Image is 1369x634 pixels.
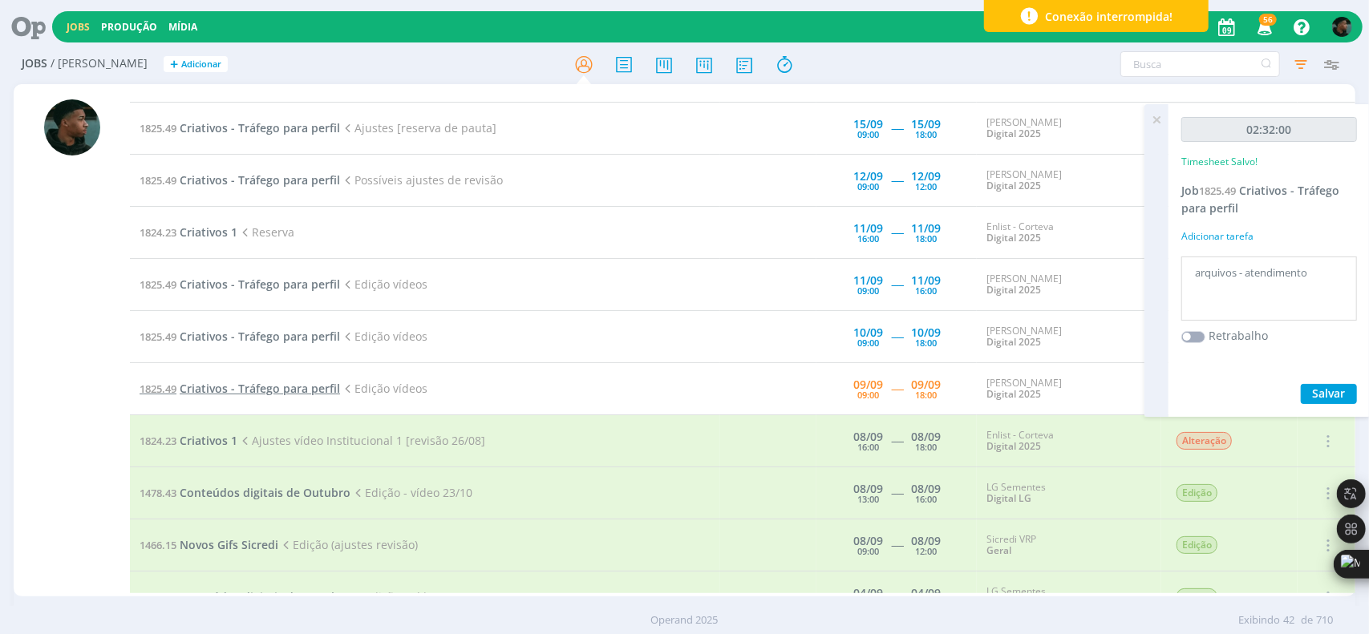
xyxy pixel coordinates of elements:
span: Edição - vídeo 23/10 [350,485,472,500]
div: 18:00 [915,130,937,139]
span: Reserva [237,224,294,240]
a: Digital 2025 [986,439,1041,453]
div: 11/09 [853,275,883,286]
span: ----- [891,485,903,500]
span: Edição - vídeo 17/10 [350,589,472,604]
div: Sicredi VRP [986,534,1152,557]
a: Mídia [168,20,197,34]
button: 56 [1247,13,1280,42]
a: 1825.49Criativos - Tráfego para perfil [140,381,340,396]
span: Possíveis ajustes de revisão [340,172,503,188]
a: 1824.23Criativos 1 [140,224,237,240]
div: Enlist - Corteva [986,221,1152,244]
span: 1478.43 [140,590,176,604]
button: K [1331,13,1353,41]
div: 16:00 [915,286,937,295]
a: Jobs [67,20,90,34]
span: Adicionar [181,59,221,70]
span: ----- [891,224,903,240]
div: 09:00 [857,182,879,191]
p: Timesheet Salvo! [1181,155,1258,169]
div: Enlist - Corteva [986,430,1152,453]
div: [PERSON_NAME] [986,273,1152,297]
div: 11/09 [853,223,883,234]
span: 1825.49 [140,277,176,292]
span: Criativos 1 [180,224,237,240]
span: ----- [891,277,903,292]
div: CTA-Continental [986,65,1152,88]
span: ----- [891,329,903,344]
span: 1478.43 [140,486,176,500]
a: 1824.23Criativos 1 [140,433,237,448]
div: 10/09 [911,327,941,338]
div: LG Sementes [986,586,1152,609]
a: Digital 2025 [986,387,1041,401]
div: 08/09 [853,483,883,495]
a: 1825.49Criativos - Tráfego para perfil [140,329,340,344]
div: 09:00 [857,547,879,555]
span: Alteração [1177,432,1232,450]
div: 15/09 [853,119,883,130]
div: Adicionar tarefa [1181,229,1357,244]
span: Conexão interrompida! [1046,8,1173,25]
button: Mídia [164,21,202,34]
button: +Adicionar [164,56,228,73]
a: Digital 2025 [986,335,1041,349]
a: Digital 2025 [986,283,1041,297]
div: 18:00 [915,442,937,451]
span: Criativos - Tráfego para perfil [180,172,340,188]
div: 18:00 [915,338,937,347]
span: ----- [891,120,903,135]
span: Criativos - Tráfego para perfil [180,120,340,135]
span: Edição vídeos [340,277,427,292]
span: Exibindo [1238,612,1280,628]
span: Ajustes [reserva de pauta] [340,120,496,135]
img: K [1332,17,1352,37]
div: 04/09 [853,588,883,599]
div: 16:00 [857,442,879,451]
span: 1825.49 [140,173,176,188]
button: Produção [96,21,162,34]
div: [PERSON_NAME] [986,117,1152,140]
div: 09:00 [857,390,879,399]
a: 1825.49Criativos - Tráfego para perfil [140,277,340,292]
a: Digital LG [986,491,1031,505]
span: Salvar [1313,386,1346,401]
div: 08/09 [853,431,883,442]
span: 42 [1283,612,1294,628]
img: K [44,99,100,155]
span: 1824.23 [140,434,176,448]
span: Conteúdos digitais de Outubro [180,485,350,500]
div: 04/09 [911,588,941,599]
a: Digital 2025 [986,231,1041,244]
span: Edição vídeos [340,381,427,396]
span: Criativos 1 [180,433,237,448]
button: Jobs [62,21,95,34]
span: 1825.49 [1199,184,1236,198]
a: 1478.43Conteúdos digitais de Outubro [140,589,350,604]
span: Conteúdos digitais de Outubro [180,589,350,604]
div: 08/09 [911,431,941,442]
span: 1825.49 [140,382,176,396]
div: 12:00 [915,182,937,191]
span: Edição [1177,484,1217,502]
div: [PERSON_NAME] [986,378,1152,401]
div: 11/09 [911,275,941,286]
span: + [170,56,178,73]
a: Produção [101,20,157,34]
div: 12/09 [853,171,883,182]
a: 1825.49Criativos - Tráfego para perfil [140,120,340,135]
span: Jobs [22,57,47,71]
span: / [PERSON_NAME] [51,57,148,71]
span: Edição [1177,536,1217,554]
div: 13:00 [857,495,879,503]
div: 08/09 [853,535,883,547]
span: Criativos - Tráfego para perfil [180,381,340,396]
a: Geral [986,543,1011,557]
span: 1825.49 [140,329,176,344]
span: Criativos - Tráfego para perfil [1181,183,1339,216]
div: [PERSON_NAME] [986,169,1152,192]
div: 09:00 [857,130,879,139]
span: de [1301,612,1313,628]
div: 18:00 [915,234,937,243]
